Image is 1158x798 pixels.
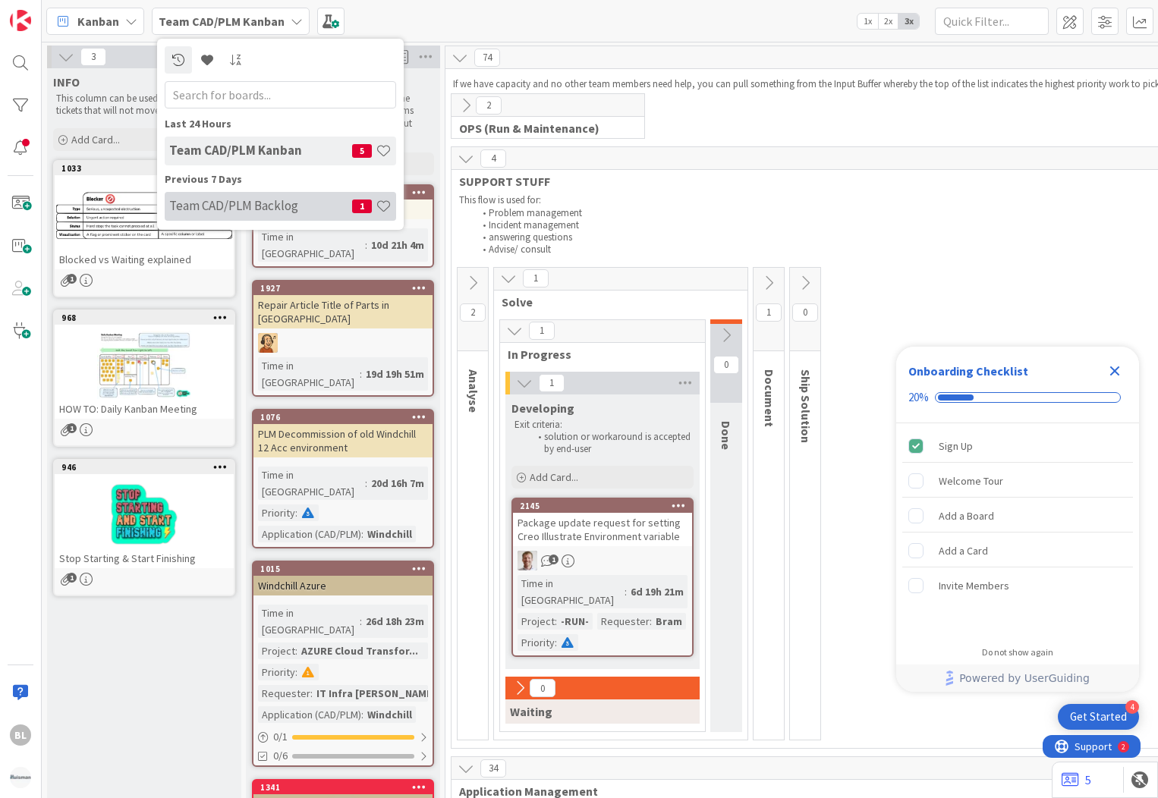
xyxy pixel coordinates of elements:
[260,412,433,423] div: 1076
[530,431,691,456] li: solution or workaround is accepted by end-user
[625,583,627,600] span: :
[10,724,31,746] div: BL
[10,10,31,31] img: Visit kanbanzone.com
[361,526,363,542] span: :
[1058,704,1139,730] div: Open Get Started checklist, remaining modules: 4
[798,369,813,443] span: Ship Solution
[79,6,83,18] div: 2
[295,642,297,659] span: :
[939,542,988,560] div: Add a Card
[253,424,433,457] div: PLM Decommission of old Windchill 12 Acc environment
[719,421,734,450] span: Done
[513,513,692,546] div: Package update request for setting Creo Illustrate Environment variable
[476,96,502,115] span: 2
[367,237,428,253] div: 10d 21h 4m
[55,311,234,419] div: 968HOW TO: Daily Kanban Meeting
[297,642,422,659] div: AZURE Cloud Transfor...
[258,467,365,500] div: Time in [GEOGRAPHIC_DATA]
[529,322,555,340] span: 1
[513,499,692,546] div: 2145Package update request for setting Creo Illustrate Environment variable
[518,575,625,608] div: Time in [GEOGRAPHIC_DATA]
[352,144,372,158] span: 5
[55,162,234,175] div: 1033
[898,14,919,29] span: 3x
[77,12,119,30] span: Kanban
[253,576,433,595] div: Windchill Azure
[908,391,929,404] div: 20%
[260,564,433,574] div: 1015
[555,613,557,630] span: :
[55,399,234,419] div: HOW TO: Daily Kanban Meeting
[1103,359,1127,383] div: Close Checklist
[61,163,234,174] div: 1033
[32,2,69,20] span: Support
[253,333,433,353] div: RH
[258,685,310,702] div: Requester
[896,423,1139,636] div: Checklist items
[896,664,1139,692] div: Footer
[253,295,433,328] div: Repair Article Title of Parts in [GEOGRAPHIC_DATA]
[460,303,486,322] span: 2
[55,250,234,269] div: Blocked vs Waiting explained
[165,116,396,132] div: Last 24 Hours
[258,706,361,723] div: Application (CAD/PLM)
[258,664,295,680] div: Priority
[982,646,1053,658] div: Do not show again
[1070,709,1127,724] div: Get Started
[508,347,686,362] span: In Progress
[902,429,1133,463] div: Sign Up is complete.
[530,679,555,697] span: 0
[258,228,365,262] div: Time in [GEOGRAPHIC_DATA]
[939,472,1003,490] div: Welcome Tour
[1062,771,1091,789] a: 5
[652,613,686,630] div: Bram
[480,149,506,168] span: 4
[511,401,574,416] span: Developing
[55,460,234,474] div: 946
[253,281,433,328] div: 1927Repair Article Title of Parts in [GEOGRAPHIC_DATA]
[549,555,559,564] span: 1
[466,369,481,413] span: Analyse
[258,526,361,542] div: Application (CAD/PLM)
[557,613,593,630] div: -RUN-
[523,269,549,287] span: 1
[502,294,728,309] span: Solve
[258,333,278,353] img: RH
[530,470,578,484] span: Add Card...
[360,613,362,630] span: :
[520,501,692,511] div: 2145
[258,504,295,521] div: Priority
[367,475,428,492] div: 20d 16h 7m
[363,526,416,542] div: Windchill
[539,374,565,392] span: 1
[474,49,500,67] span: 74
[253,410,433,457] div: 1076PLM Decommission of old Windchill 12 Acc environment
[310,685,313,702] span: :
[627,583,688,600] div: 6d 19h 21m
[10,767,31,788] img: avatar
[363,706,416,723] div: Windchill
[878,14,898,29] span: 2x
[253,410,433,424] div: 1076
[513,551,692,570] div: BO
[650,613,652,630] span: :
[71,133,120,146] span: Add Card...
[510,704,552,719] span: Waiting
[365,475,367,492] span: :
[597,613,650,630] div: Requester
[762,369,777,427] span: Document
[459,121,625,136] span: OPS (Run & Maintenance)
[935,8,1049,35] input: Quick Filter...
[67,573,77,583] span: 1
[902,534,1133,567] div: Add a Card is incomplete.
[352,199,372,213] span: 1
[902,499,1133,533] div: Add a Board is incomplete.
[513,499,692,513] div: 2145
[1125,700,1139,714] div: 4
[53,74,80,90] span: INFO
[67,274,77,284] span: 1
[253,781,433,794] div: 1341
[908,362,1028,380] div: Onboarding Checklist
[253,281,433,295] div: 1927
[169,198,352,213] h4: Team CAD/PLM Backlog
